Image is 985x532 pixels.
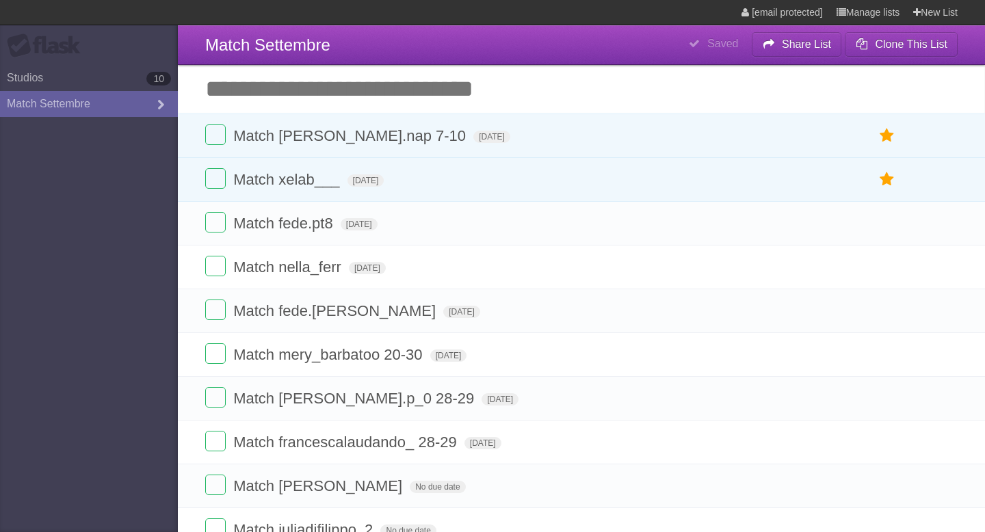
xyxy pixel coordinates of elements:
button: Clone This List [845,32,958,57]
label: Done [205,343,226,364]
label: Done [205,431,226,451]
span: [DATE] [464,437,501,449]
div: Flask [7,34,89,58]
span: Match fede.[PERSON_NAME] [233,302,439,319]
button: Share List [752,32,842,57]
span: [email protected] [752,7,823,18]
span: [DATE] [347,174,384,187]
span: Match Settembre [205,36,330,54]
span: [DATE] [482,393,518,405]
span: Match francescalaudando_ 28-29 [233,434,460,451]
label: Star task [874,168,900,191]
span: Match xelab___ [233,171,343,188]
b: Share List [782,38,831,50]
b: Clone This List [875,38,947,50]
label: Done [205,475,226,495]
span: [DATE] [349,262,386,274]
span: Match fede.pt8 [233,215,337,232]
span: Match [PERSON_NAME] [233,477,406,494]
span: No due date [410,481,465,493]
span: Match mery_barbatoo 20-30 [233,346,425,363]
span: [DATE] [430,349,467,362]
label: Done [205,212,226,232]
label: Done [205,300,226,320]
span: Match [PERSON_NAME].nap 7-10 [233,127,469,144]
label: Done [205,387,226,408]
b: 10 [146,72,171,85]
b: Saved [707,38,738,49]
label: Done [205,256,226,276]
span: [DATE] [473,131,510,143]
span: [DATE] [443,306,480,318]
label: Done [205,124,226,145]
label: Done [205,168,226,189]
span: Match nella_ferr [233,258,345,276]
label: Star task [874,124,900,147]
span: Match [PERSON_NAME].p_0 28-29 [233,390,477,407]
span: [DATE] [341,218,378,230]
